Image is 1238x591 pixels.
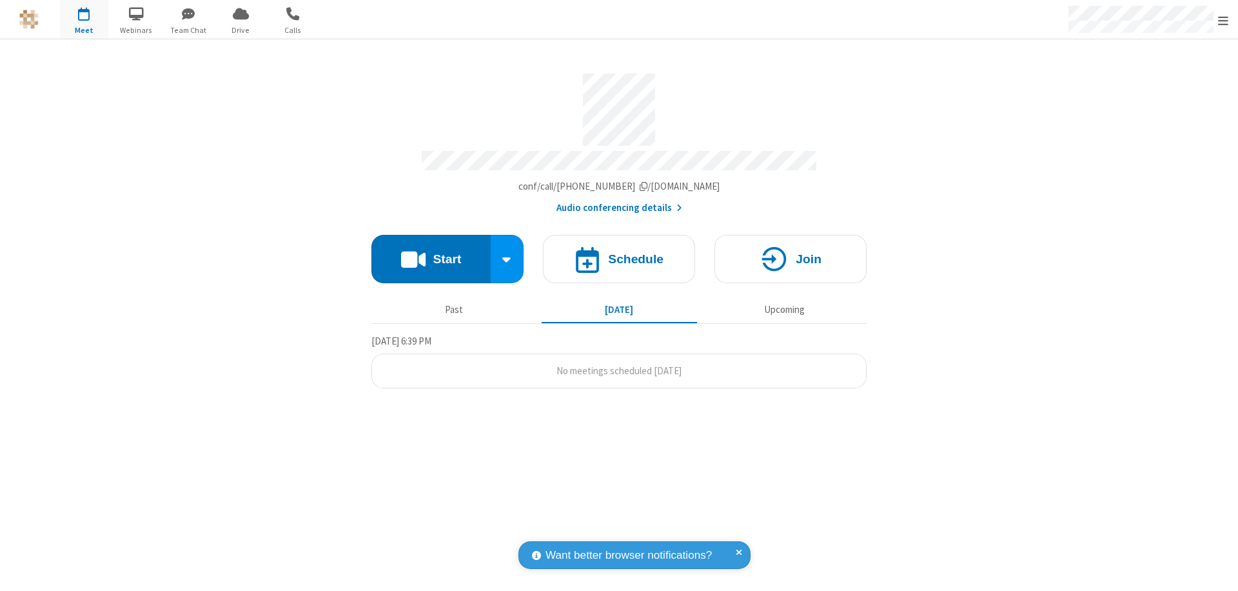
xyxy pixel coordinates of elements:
[491,235,524,283] div: Start conference options
[518,180,720,192] span: Copy my meeting room link
[714,235,867,283] button: Join
[556,201,682,215] button: Audio conferencing details
[19,10,39,29] img: QA Selenium DO NOT DELETE OR CHANGE
[518,179,720,194] button: Copy my meeting room linkCopy my meeting room link
[707,297,862,322] button: Upcoming
[543,235,695,283] button: Schedule
[556,365,682,377] span: No meetings scheduled [DATE]
[371,235,491,283] button: Start
[608,253,663,265] h4: Schedule
[377,297,532,322] button: Past
[269,25,317,36] span: Calls
[542,297,697,322] button: [DATE]
[112,25,161,36] span: Webinars
[217,25,265,36] span: Drive
[60,25,108,36] span: Meet
[433,253,461,265] h4: Start
[164,25,213,36] span: Team Chat
[796,253,821,265] h4: Join
[371,64,867,215] section: Account details
[371,334,867,389] section: Today's Meetings
[371,335,431,347] span: [DATE] 6:39 PM
[545,547,712,564] span: Want better browser notifications?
